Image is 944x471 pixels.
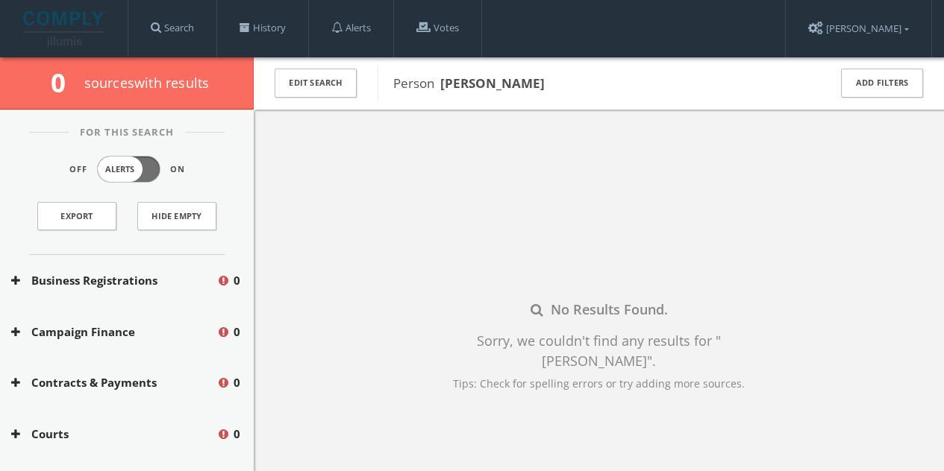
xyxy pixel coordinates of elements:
span: Person [393,75,545,92]
a: Export [37,202,116,230]
span: Off [69,163,87,176]
span: 0 [234,374,240,391]
button: Business Registrations [11,272,216,289]
div: Tips: Check for spelling errors or try adding more sources. [426,375,772,391]
span: source s with results [84,74,210,92]
span: 0 [234,323,240,341]
div: No Results Found. [426,299,772,319]
span: 0 [234,426,240,443]
span: For This Search [69,125,185,140]
span: On [170,163,185,176]
span: 0 [234,272,240,289]
button: Hide Empty [137,202,216,230]
button: Courts [11,426,216,443]
img: illumis [23,11,107,45]
span: 0 [51,65,78,100]
button: Add Filters [841,69,923,98]
button: Campaign Finance [11,323,216,341]
button: Edit Search [275,69,357,98]
div: Sorry, we couldn't find any results for " [PERSON_NAME] " . [426,330,772,370]
b: [PERSON_NAME] [440,75,545,92]
button: Contracts & Payments [11,374,216,391]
